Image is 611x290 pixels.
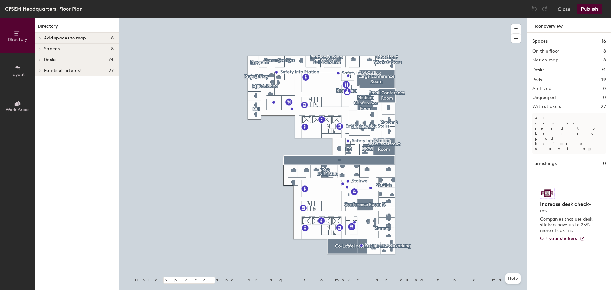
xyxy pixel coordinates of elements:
[532,113,606,154] p: All desks need to be in a pod before saving
[601,67,606,74] h1: 74
[558,4,571,14] button: Close
[601,77,606,82] h2: 19
[11,72,25,77] span: Layout
[540,236,585,242] a: Get your stickers
[532,95,556,100] h2: Ungrouped
[35,23,119,33] h1: Directory
[111,36,114,41] span: 8
[505,273,521,284] button: Help
[532,38,548,45] h1: Spaces
[603,58,606,63] h2: 8
[5,5,83,13] div: CFSEM Headquarters, Floor Plan
[532,77,542,82] h2: Pods
[44,36,86,41] span: Add spaces to map
[532,104,561,109] h2: With stickers
[540,201,594,214] h4: Increase desk check-ins
[601,104,606,109] h2: 27
[540,216,594,234] p: Companies that use desk stickers have up to 25% more check-ins.
[540,236,577,241] span: Get your stickers
[44,68,82,73] span: Points of interest
[532,58,558,63] h2: Not on map
[8,37,27,42] span: Directory
[6,107,29,112] span: Work Areas
[531,6,537,12] img: Undo
[111,46,114,52] span: 8
[603,95,606,100] h2: 0
[44,46,60,52] span: Spaces
[44,57,56,62] span: Desks
[602,38,606,45] h1: 16
[603,49,606,54] h2: 8
[109,68,114,73] span: 27
[532,160,557,167] h1: Furnishings
[603,86,606,91] h2: 0
[532,49,559,54] h2: On this floor
[527,18,611,33] h1: Floor overview
[109,57,114,62] span: 74
[541,6,548,12] img: Redo
[532,67,544,74] h1: Desks
[540,188,555,199] img: Sticker logo
[532,86,551,91] h2: Archived
[603,160,606,167] h1: 0
[577,4,602,14] button: Publish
